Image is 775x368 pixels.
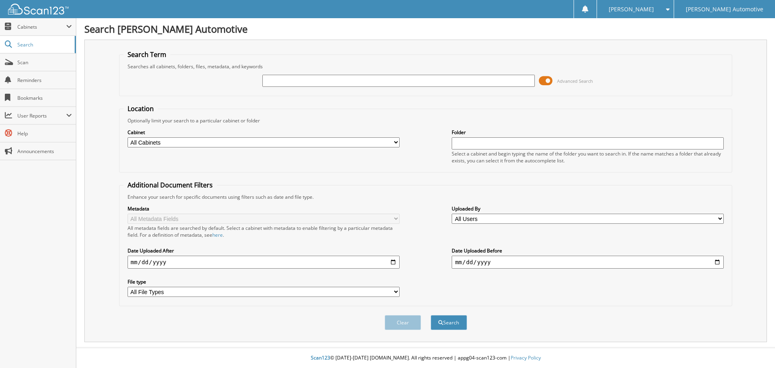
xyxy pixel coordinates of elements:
span: Scan [17,59,72,66]
h1: Search [PERSON_NAME] Automotive [84,22,767,36]
button: Search [431,315,467,330]
span: [PERSON_NAME] [609,7,654,12]
label: Date Uploaded After [128,247,400,254]
button: Clear [385,315,421,330]
label: File type [128,278,400,285]
span: Announcements [17,148,72,155]
label: Uploaded By [452,205,724,212]
span: Help [17,130,72,137]
label: Metadata [128,205,400,212]
div: Enhance your search for specific documents using filters such as date and file type. [124,193,728,200]
label: Cabinet [128,129,400,136]
a: here [212,231,223,238]
legend: Location [124,104,158,113]
label: Date Uploaded Before [452,247,724,254]
span: Scan123 [311,354,330,361]
img: scan123-logo-white.svg [8,4,69,15]
span: [PERSON_NAME] Automotive [686,7,763,12]
input: start [128,256,400,269]
span: Advanced Search [557,78,593,84]
label: Folder [452,129,724,136]
div: All metadata fields are searched by default. Select a cabinet with metadata to enable filtering b... [128,225,400,238]
span: Reminders [17,77,72,84]
div: Searches all cabinets, folders, files, metadata, and keywords [124,63,728,70]
legend: Additional Document Filters [124,181,217,189]
div: Optionally limit your search to a particular cabinet or folder [124,117,728,124]
a: Privacy Policy [511,354,541,361]
span: User Reports [17,112,66,119]
div: Select a cabinet and begin typing the name of the folder you want to search in. If the name match... [452,150,724,164]
div: © [DATE]-[DATE] [DOMAIN_NAME]. All rights reserved | appg04-scan123-com | [76,348,775,368]
span: Cabinets [17,23,66,30]
input: end [452,256,724,269]
span: Bookmarks [17,95,72,101]
legend: Search Term [124,50,170,59]
span: Search [17,41,71,48]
